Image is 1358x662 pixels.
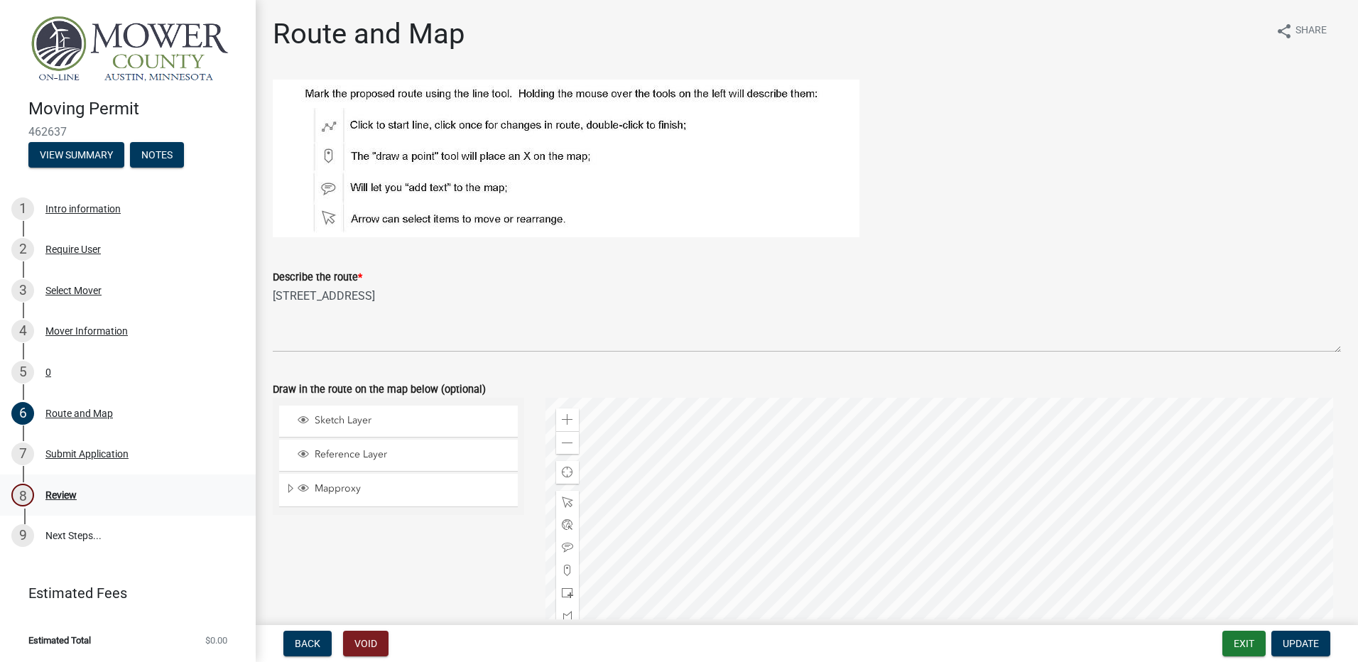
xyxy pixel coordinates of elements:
[273,17,465,51] h1: Route and Map
[1264,17,1338,45] button: shareShare
[273,80,859,237] img: map_route_help-sm_333da6f5-167d-485a-96c0-a4452233efe1.jpg
[11,443,34,465] div: 7
[45,490,77,500] div: Review
[11,361,34,384] div: 5
[28,636,91,645] span: Estimated Total
[45,244,101,254] div: Require User
[295,638,320,649] span: Back
[28,150,124,161] wm-modal-confirm: Summary
[343,631,389,656] button: Void
[556,461,579,484] div: Find my location
[1276,23,1293,40] i: share
[28,99,244,119] h4: Moving Permit
[273,385,486,395] label: Draw in the route on the map below (optional)
[45,449,129,459] div: Submit Application
[11,524,34,547] div: 9
[11,320,34,342] div: 4
[278,402,519,511] ul: Layer List
[279,474,518,506] li: Mapproxy
[11,579,233,607] a: Estimated Fees
[295,414,513,428] div: Sketch Layer
[311,448,513,461] span: Reference Layer
[130,150,184,161] wm-modal-confirm: Notes
[283,631,332,656] button: Back
[11,402,34,425] div: 6
[1271,631,1330,656] button: Update
[1283,638,1319,649] span: Update
[11,238,34,261] div: 2
[1222,631,1266,656] button: Exit
[205,636,227,645] span: $0.00
[28,142,124,168] button: View Summary
[45,286,102,295] div: Select Mover
[11,197,34,220] div: 1
[295,448,513,462] div: Reference Layer
[45,408,113,418] div: Route and Map
[285,482,295,497] span: Expand
[279,406,518,438] li: Sketch Layer
[45,326,128,336] div: Mover Information
[279,440,518,472] li: Reference Layer
[311,482,513,495] span: Mapproxy
[45,367,51,377] div: 0
[28,125,227,139] span: 462637
[311,414,513,427] span: Sketch Layer
[1295,23,1327,40] span: Share
[556,431,579,454] div: Zoom out
[295,482,513,496] div: Mapproxy
[11,279,34,302] div: 3
[11,484,34,506] div: 8
[273,273,362,283] label: Describe the route
[28,15,233,84] img: Mower County, Minnesota
[45,204,121,214] div: Intro information
[130,142,184,168] button: Notes
[556,408,579,431] div: Zoom in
